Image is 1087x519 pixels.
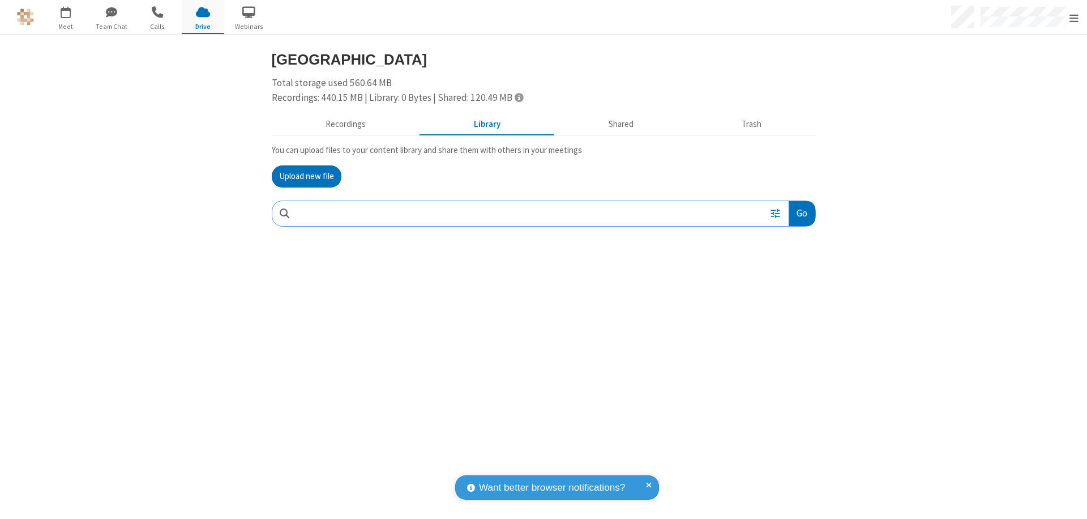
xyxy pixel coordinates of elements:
p: You can upload files to your content library and share them with others in your meetings [272,144,816,157]
div: Recordings: 440.15 MB | Library: 0 Bytes | Shared: 120.49 MB [272,91,816,105]
button: Go [789,201,815,227]
button: Content library [420,114,555,135]
span: Team Chat [90,22,132,32]
h3: [GEOGRAPHIC_DATA] [272,52,816,67]
div: Total storage used 560.64 MB [272,76,816,105]
span: Calls [136,22,178,32]
button: Shared during meetings [555,114,688,135]
span: Totals displayed include files that have been moved to the trash. [515,92,523,102]
img: QA Selenium DO NOT DELETE OR CHANGE [17,8,34,25]
button: Recorded meetings [272,114,420,135]
iframe: Chat [1059,490,1079,511]
span: Drive [182,22,224,32]
span: Want better browser notifications? [479,480,625,495]
span: Webinars [228,22,270,32]
span: Meet [44,22,87,32]
button: Trash [688,114,816,135]
button: Upload new file [272,165,341,188]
